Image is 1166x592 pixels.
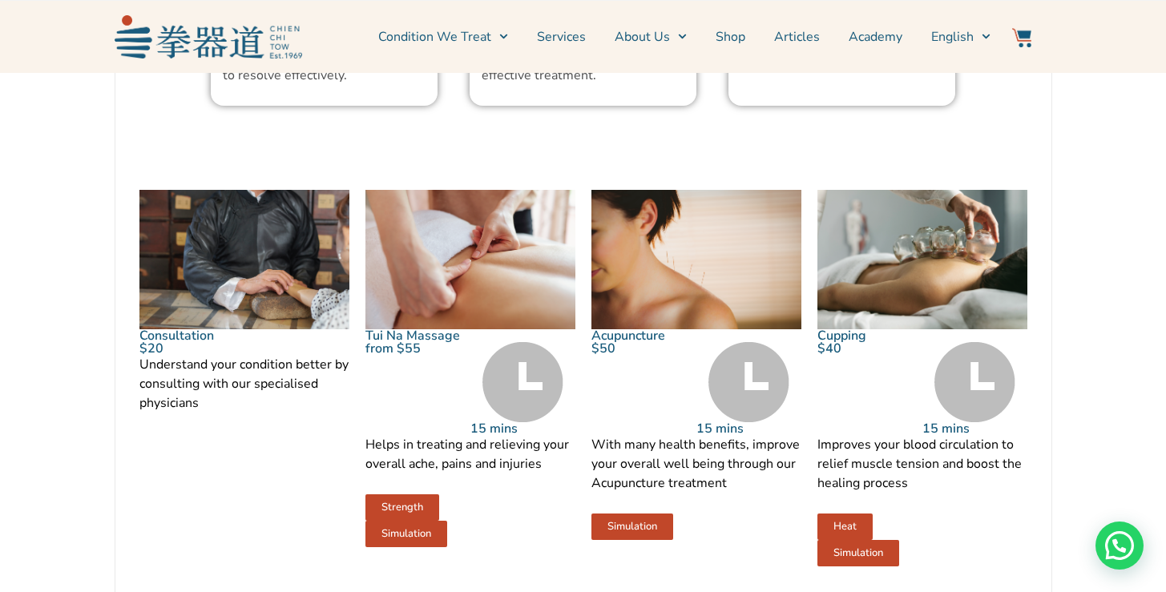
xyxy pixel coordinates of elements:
a: Services [537,17,586,57]
span: Simulation [607,522,657,532]
a: Academy [849,17,902,57]
a: Cupping [817,327,866,344]
a: About Us [615,17,687,57]
span: Simulation [833,548,883,558]
a: Articles [774,17,820,57]
a: English [931,17,990,57]
p: $40 [817,342,922,355]
a: Shop [716,17,745,57]
a: Simulation [591,513,673,540]
p: $20 [139,342,349,355]
p: from $55 [365,342,470,355]
p: With many health benefits, improve your overall well being through our Acupuncture treatment [591,435,801,493]
a: Acupuncture [591,327,665,344]
span: Heat [833,522,857,532]
a: Simulation [365,521,447,547]
p: 15 mins [922,422,1027,435]
a: Strength [365,494,439,521]
p: $50 [591,342,696,355]
p: Understand your condition better by consulting with our specialised physicians [139,355,349,413]
a: Heat [817,513,873,540]
nav: Menu [310,17,991,57]
a: Condition We Treat [378,17,508,57]
p: 15 mins [696,422,801,435]
span: Simulation [381,529,431,539]
p: 15 mins [470,422,575,435]
p: Helps in treating and relieving your overall ache, pains and injuries [365,435,575,473]
p: Improves your blood circulation to relief muscle tension and boost the healing process [817,435,1027,493]
span: English [931,27,974,46]
img: Time Grey [934,342,1015,422]
a: Simulation [817,540,899,566]
img: Time Grey [482,342,563,422]
span: Strength [381,502,423,513]
a: Tui Na Massage [365,327,460,344]
img: Time Grey [708,342,789,422]
a: Consultation [139,327,214,344]
img: Website Icon-03 [1012,28,1031,47]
